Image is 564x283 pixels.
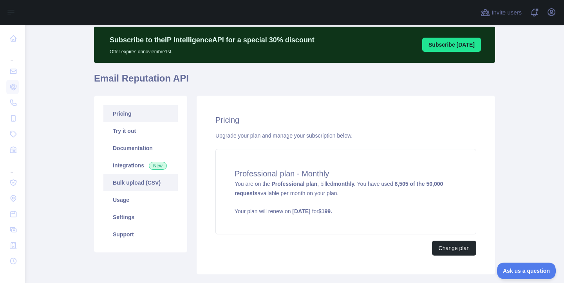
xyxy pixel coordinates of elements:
strong: Professional plan [271,181,317,187]
a: Documentation [103,140,178,157]
h1: Email Reputation API [94,72,495,91]
div: Upgrade your plan and manage your subscription below. [215,132,476,140]
a: Usage [103,191,178,209]
button: Change plan [432,241,476,256]
h4: Professional plan - Monthly [235,168,457,179]
p: Subscribe to the IP Intelligence API for a special 30 % discount [110,34,315,45]
button: Invite users [479,6,523,19]
h2: Pricing [215,114,476,125]
div: ... [6,47,19,63]
span: New [149,162,167,170]
div: ... [6,158,19,174]
p: Your plan will renew on for [235,207,457,215]
iframe: Toggle Customer Support [497,263,556,279]
a: Settings [103,209,178,226]
span: You are on the , billed You have used available per month on your plan. [235,181,457,215]
a: Support [103,226,178,243]
p: Offer expires on noviembre 1st. [110,45,315,55]
a: Bulk upload (CSV) [103,174,178,191]
a: Integrations New [103,157,178,174]
strong: monthly. [333,181,356,187]
button: Subscribe [DATE] [422,38,481,52]
a: Try it out [103,122,178,140]
strong: $ 199 . [318,208,332,214]
a: Pricing [103,105,178,122]
span: Invite users [492,8,522,17]
strong: [DATE] [292,208,310,214]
